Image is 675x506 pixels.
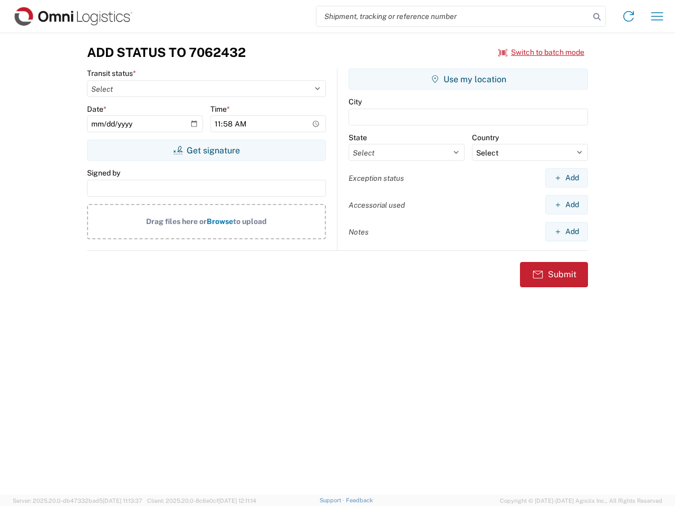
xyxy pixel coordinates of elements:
[349,200,405,210] label: Accessorial used
[87,140,326,161] button: Get signature
[87,69,136,78] label: Transit status
[349,69,588,90] button: Use my location
[500,496,662,505] span: Copyright © [DATE]-[DATE] Agistix Inc., All Rights Reserved
[545,195,588,215] button: Add
[87,45,246,60] h3: Add Status to 7062432
[87,104,107,114] label: Date
[13,498,142,504] span: Server: 2025.20.0-db47332bad5
[320,497,346,503] a: Support
[349,97,362,106] label: City
[210,104,230,114] label: Time
[103,498,142,504] span: [DATE] 11:13:37
[233,217,267,226] span: to upload
[87,168,120,178] label: Signed by
[146,217,207,226] span: Drag files here or
[472,133,499,142] label: Country
[545,168,588,188] button: Add
[349,227,369,237] label: Notes
[207,217,233,226] span: Browse
[349,173,404,183] label: Exception status
[520,262,588,287] button: Submit
[218,498,256,504] span: [DATE] 12:11:14
[545,222,588,241] button: Add
[498,44,584,61] button: Switch to batch mode
[349,133,367,142] label: State
[346,497,373,503] a: Feedback
[147,498,256,504] span: Client: 2025.20.0-8c6e0cf
[316,6,590,26] input: Shipment, tracking or reference number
